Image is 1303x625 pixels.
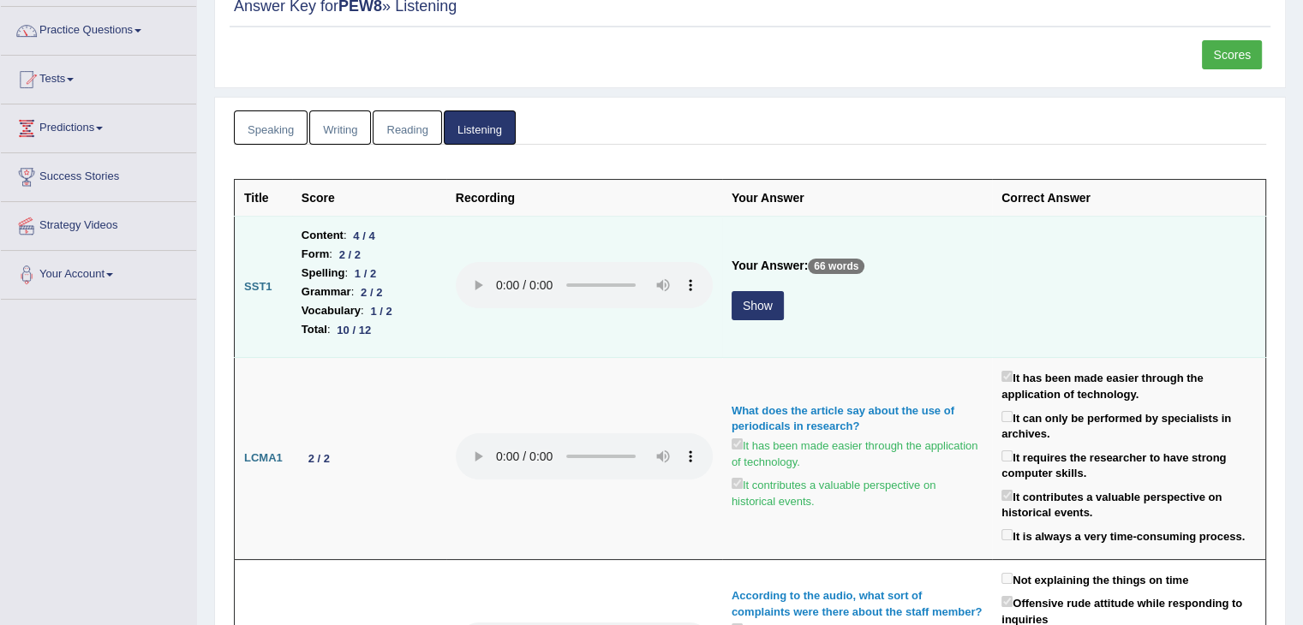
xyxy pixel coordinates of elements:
[309,110,371,146] a: Writing
[1001,573,1013,584] input: Not explaining the things on time
[1001,367,1256,402] label: It has been made easier through the application of technology.
[1,153,196,196] a: Success Stories
[722,180,992,217] th: Your Answer
[302,264,345,283] b: Spelling
[808,259,864,274] p: 66 words
[302,245,437,264] li: :
[1001,596,1013,607] input: Offensive rude attitude while responding to inquiries
[1001,486,1256,521] label: It contributes a valuable perspective on historical events.
[444,110,516,146] a: Listening
[992,180,1265,217] th: Correct Answer
[331,321,378,339] div: 10 / 12
[732,588,983,620] div: According to the audio, what sort of complaints were there about the staff member?
[1202,40,1262,69] a: Scores
[302,226,344,245] b: Content
[244,451,283,464] b: LCMA1
[1001,526,1245,545] label: It is always a very time-consuming process.
[332,246,368,264] div: 2 / 2
[302,283,351,301] b: Grammar
[1,104,196,147] a: Predictions
[235,180,292,217] th: Title
[1001,569,1188,589] label: Not explaining the things on time
[732,474,983,509] label: It contributes a valuable perspective on historical events.
[348,265,383,283] div: 1 / 2
[732,435,983,470] label: It has been made easier through the application of technology.
[1,7,196,50] a: Practice Questions
[302,226,437,245] li: :
[302,245,330,264] b: Form
[364,302,399,320] div: 1 / 2
[302,264,437,283] li: :
[1,202,196,245] a: Strategy Videos
[1001,371,1013,382] input: It has been made easier through the application of technology.
[446,180,722,217] th: Recording
[1,251,196,294] a: Your Account
[373,110,441,146] a: Reading
[347,227,382,245] div: 4 / 4
[1001,447,1256,482] label: It requires the researcher to have strong computer skills.
[234,110,308,146] a: Speaking
[1001,450,1013,461] input: It requires the researcher to have strong computer skills.
[302,320,327,339] b: Total
[1,56,196,98] a: Tests
[302,301,361,320] b: Vocabulary
[244,280,272,293] b: SST1
[354,283,389,301] div: 2 / 2
[732,259,808,272] b: Your Answer:
[732,478,743,489] input: It contributes a valuable perspective on historical events.
[1001,408,1256,443] label: It can only be performed by specialists in archives.
[732,291,784,320] button: Show
[302,283,437,301] li: :
[1001,411,1013,422] input: It can only be performed by specialists in archives.
[1001,529,1013,540] input: It is always a very time-consuming process.
[302,301,437,320] li: :
[292,180,446,217] th: Score
[302,449,337,467] div: 2 / 2
[732,438,743,449] input: It has been made easier through the application of technology.
[1001,490,1013,501] input: It contributes a valuable perspective on historical events.
[732,403,983,435] div: What does the article say about the use of periodicals in research?
[302,320,437,339] li: :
